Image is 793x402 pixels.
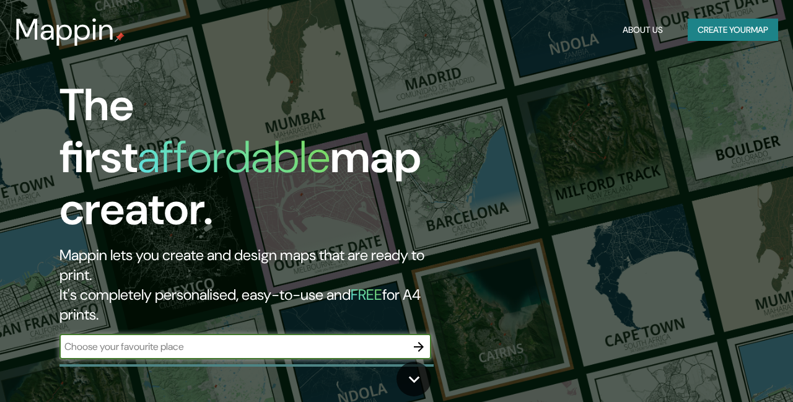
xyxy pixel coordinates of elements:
h2: Mappin lets you create and design maps that are ready to print. It's completely personalised, eas... [59,245,456,325]
input: Choose your favourite place [59,339,406,354]
h5: FREE [351,285,382,304]
h1: The first map creator. [59,79,456,245]
h3: Mappin [15,12,115,47]
h1: affordable [138,128,330,186]
button: Create yourmap [688,19,778,42]
img: mappin-pin [115,32,125,42]
button: About Us [618,19,668,42]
